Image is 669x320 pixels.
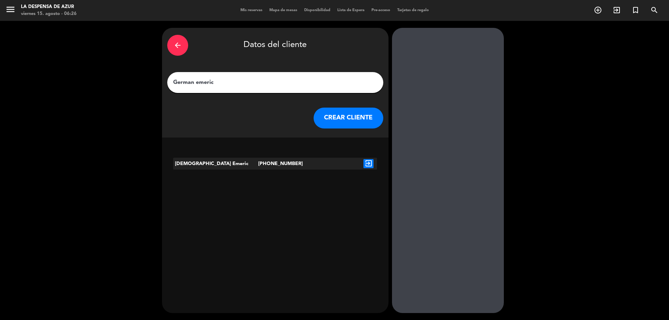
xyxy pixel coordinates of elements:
div: [DEMOGRAPHIC_DATA] Emeric [173,158,258,170]
i: turned_in_not [631,6,640,14]
input: Escriba nombre, correo electrónico o número de teléfono... [172,78,378,87]
div: [PHONE_NUMBER] [258,158,292,170]
button: menu [5,4,16,17]
i: add_circle_outline [594,6,602,14]
i: exit_to_app [613,6,621,14]
span: Disponibilidad [301,8,334,12]
div: viernes 15. agosto - 06:26 [21,10,77,17]
i: arrow_back [174,41,182,49]
i: search [650,6,659,14]
span: Mapa de mesas [266,8,301,12]
i: menu [5,4,16,15]
div: La Despensa de Azur [21,3,77,10]
button: CREAR CLIENTE [314,108,383,128]
i: exit_to_app [363,159,374,168]
span: Lista de Espera [334,8,368,12]
span: Pre-acceso [368,8,394,12]
span: Tarjetas de regalo [394,8,432,12]
div: Datos del cliente [167,33,383,57]
span: Mis reservas [237,8,266,12]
